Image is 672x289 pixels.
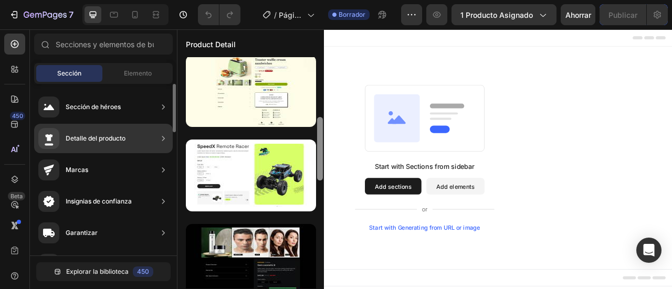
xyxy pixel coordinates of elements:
[66,134,125,142] font: Detalle del producto
[4,4,78,25] button: 7
[69,9,73,20] font: 7
[608,10,637,19] font: Publicar
[565,10,591,19] font: Ahorrar
[274,10,277,19] font: /
[239,189,311,210] button: Add sections
[600,4,646,25] button: Publicar
[66,229,98,237] font: Garantizar
[279,10,305,108] font: Página del producto - [DATE][PERSON_NAME] 13:54:57
[636,238,661,263] div: Abrir Intercom Messenger
[137,267,149,275] font: 450
[460,10,533,19] font: 1 producto asignado
[36,262,171,281] button: Explorar la biblioteca450
[561,4,595,25] button: Ahorrar
[66,166,88,174] font: Marcas
[451,4,556,25] button: 1 producto asignado
[10,192,23,200] font: Beta
[339,10,365,18] font: Borrador
[198,4,240,25] div: Deshacer/Rehacer
[251,168,379,180] div: Start with Sections from sidebar
[66,197,132,205] font: Insignias de confianza
[124,69,152,77] font: Elemento
[317,189,391,210] button: Add elements
[34,34,173,55] input: Secciones y elementos de búsqueda
[66,267,129,275] font: Explorar la biblioteca
[245,248,386,256] div: Start with Generating from URL or image
[177,29,672,289] iframe: Área de diseño
[12,112,23,120] font: 450
[57,69,81,77] font: Sección
[66,103,121,111] font: Sección de héroes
